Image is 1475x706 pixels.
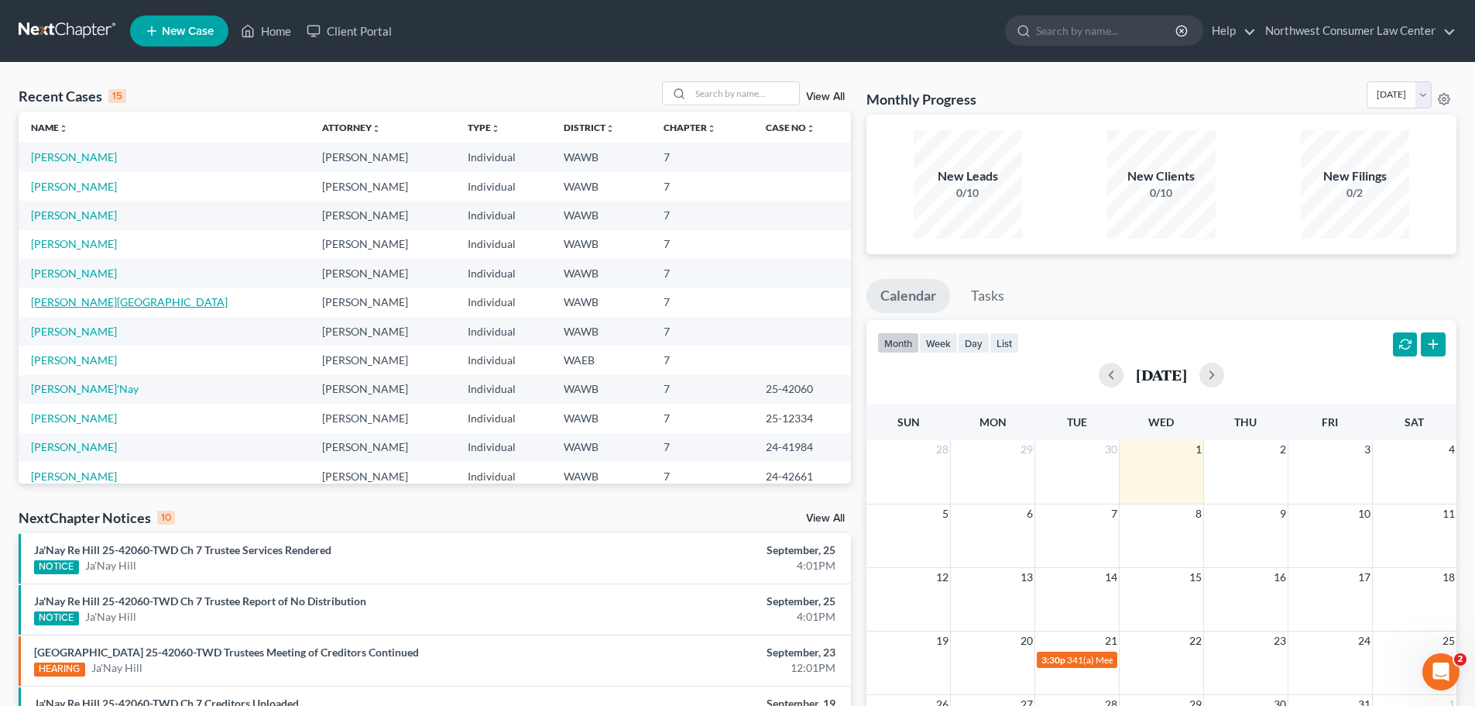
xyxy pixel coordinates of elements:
a: [PERSON_NAME] [31,237,117,250]
td: WAWB [551,433,651,462]
i: unfold_more [707,124,716,133]
div: 12:01PM [578,660,835,676]
div: NextChapter Notices [19,508,175,527]
td: WAWB [551,230,651,259]
span: New Case [162,26,214,37]
a: Nameunfold_more [31,122,68,133]
div: 0/10 [1107,185,1216,201]
span: 20 [1019,632,1034,650]
div: New Clients [1107,167,1216,185]
span: 16 [1272,568,1288,587]
a: Help [1204,17,1256,45]
td: 7 [651,404,753,432]
div: September, 25 [578,594,835,609]
span: 11 [1441,505,1456,523]
a: Case Nounfold_more [766,122,815,133]
span: 24 [1357,632,1372,650]
a: [PERSON_NAME] [31,470,117,483]
span: 2 [1278,440,1288,459]
i: unfold_more [59,124,68,133]
a: Home [233,17,299,45]
td: WAWB [551,288,651,316]
td: Individual [455,172,551,201]
span: 7 [1110,505,1119,523]
div: 0/2 [1301,185,1409,201]
td: [PERSON_NAME] [310,346,455,374]
span: 18 [1441,568,1456,587]
a: Client Portal [299,17,400,45]
a: Northwest Consumer Law Center [1257,17,1456,45]
td: [PERSON_NAME] [310,433,455,462]
span: 14 [1103,568,1119,587]
iframe: Intercom live chat [1422,653,1460,691]
td: WAWB [551,201,651,229]
td: Individual [455,143,551,171]
a: [PERSON_NAME] [31,440,117,453]
a: Ja'Nay Hill [91,660,142,676]
td: Individual [455,317,551,346]
td: 25-12334 [753,404,851,432]
h3: Monthly Progress [866,90,976,108]
button: day [958,332,990,353]
td: Individual [455,201,551,229]
span: 2 [1454,653,1466,666]
a: [PERSON_NAME] [31,412,117,425]
i: unfold_more [372,124,381,133]
td: [PERSON_NAME] [310,404,455,432]
a: Districtunfold_more [564,122,615,133]
div: 4:01PM [578,558,835,573]
td: [PERSON_NAME] [310,259,455,288]
i: unfold_more [491,124,500,133]
td: WAWB [551,317,651,346]
td: 7 [651,288,753,316]
a: [PERSON_NAME] [31,267,117,280]
a: [GEOGRAPHIC_DATA] 25-42060-TWD Trustees Meeting of Creditors Continued [34,646,419,659]
span: Mon [979,415,1007,429]
td: [PERSON_NAME] [310,201,455,229]
a: View All [806,91,845,102]
button: month [877,332,919,353]
div: HEARING [34,663,85,677]
td: Individual [455,230,551,259]
span: 15 [1188,568,1203,587]
a: Ja'Nay Re Hill 25-42060-TWD Ch 7 Trustee Services Rendered [34,543,331,556]
span: 19 [935,632,950,650]
div: NOTICE [34,560,79,574]
span: 23 [1272,632,1288,650]
span: 22 [1188,632,1203,650]
a: [PERSON_NAME][GEOGRAPHIC_DATA] [31,295,228,308]
a: View All [806,513,845,524]
div: New Filings [1301,167,1409,185]
span: 28 [935,440,950,459]
td: [PERSON_NAME] [310,143,455,171]
a: Ja'Nay Hill [85,609,136,625]
a: Attorneyunfold_more [322,122,381,133]
input: Search by name... [1036,16,1178,45]
td: 7 [651,346,753,374]
td: 7 [651,172,753,201]
span: 8 [1194,505,1203,523]
td: WAWB [551,172,651,201]
a: [PERSON_NAME] [31,325,117,338]
td: 7 [651,433,753,462]
td: [PERSON_NAME] [310,462,455,491]
div: September, 23 [578,645,835,660]
td: WAWB [551,462,651,491]
span: 5 [941,505,950,523]
td: 25-42060 [753,375,851,404]
a: Calendar [866,279,950,313]
span: Sun [897,415,920,429]
td: Individual [455,375,551,404]
span: Wed [1148,415,1174,429]
a: [PERSON_NAME] [31,180,117,193]
div: New Leads [914,167,1022,185]
span: 17 [1357,568,1372,587]
td: Individual [455,346,551,374]
span: Sat [1405,415,1424,429]
a: [PERSON_NAME] [31,150,117,164]
span: 3:30p [1041,654,1065,666]
div: 10 [157,511,175,525]
span: 9 [1278,505,1288,523]
td: WAWB [551,143,651,171]
span: 12 [935,568,950,587]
